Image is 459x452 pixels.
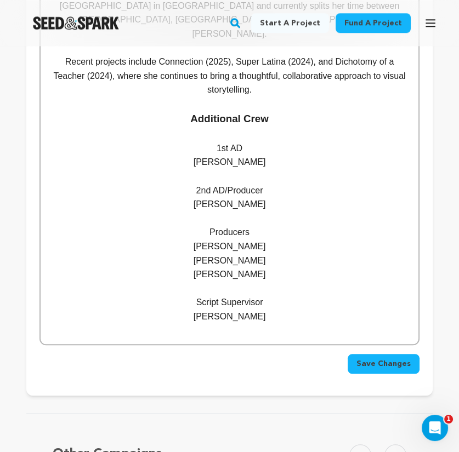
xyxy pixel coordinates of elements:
[49,254,410,268] p: [PERSON_NAME]
[49,155,410,169] p: [PERSON_NAME]
[49,295,410,310] p: Script Supervisor
[49,310,410,324] p: [PERSON_NAME]
[49,239,410,254] p: [PERSON_NAME]
[49,141,410,156] p: 1st AD
[251,13,329,33] a: Start a project
[33,16,119,30] a: Seed&Spark Homepage
[49,184,410,198] p: 2nd AD/Producer
[53,57,408,94] span: Recent projects include Connection (2025), Super Latina (2024), and Dichotomy of a Teacher (2024)...
[33,16,119,30] img: Seed&Spark Logo Dark Mode
[444,415,453,424] span: 1
[49,267,410,282] p: [PERSON_NAME]
[49,197,410,211] p: [PERSON_NAME]
[356,358,411,369] span: Save Changes
[348,354,420,374] button: Save Changes
[190,113,268,124] span: Additional Crew
[49,225,410,239] p: Producers
[422,415,448,441] iframe: Intercom live chat
[336,13,411,33] a: Fund a project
